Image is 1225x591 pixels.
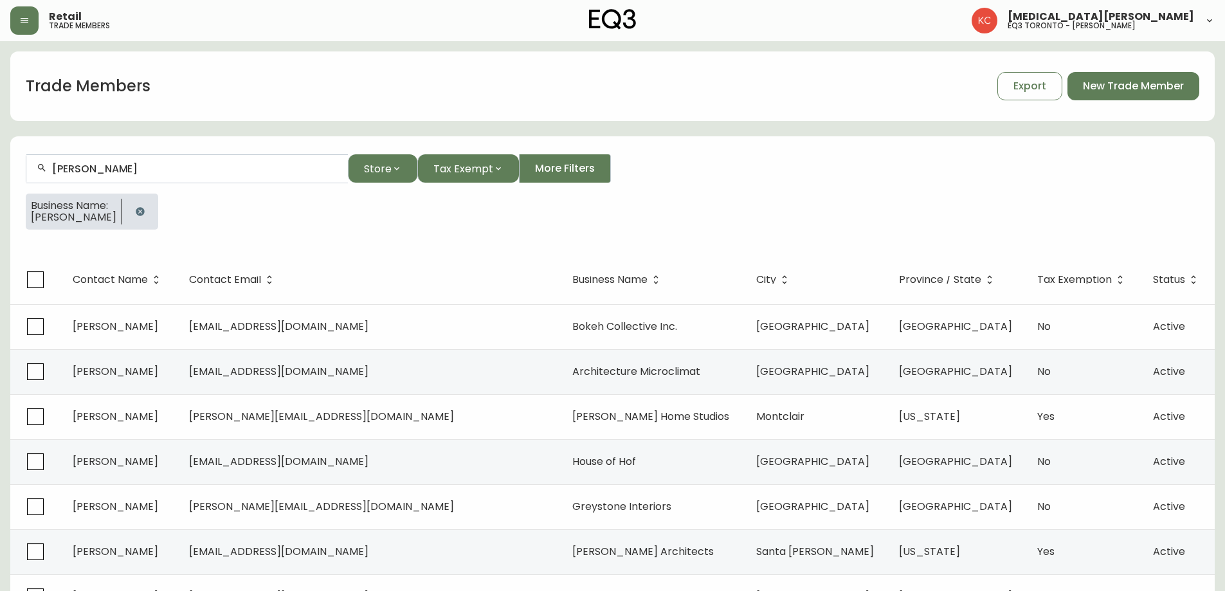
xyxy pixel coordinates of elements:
span: [GEOGRAPHIC_DATA] [756,454,869,469]
span: Yes [1037,544,1055,559]
span: House of Hof [572,454,636,469]
span: Export [1013,79,1046,93]
span: Business Name: [31,200,116,212]
span: [EMAIL_ADDRESS][DOMAIN_NAME] [189,454,368,469]
span: Contact Name [73,276,148,284]
span: Yes [1037,409,1055,424]
span: [PERSON_NAME] Home Studios [572,409,729,424]
span: [US_STATE] [899,544,960,559]
img: logo [589,9,637,30]
span: Tax Exemption [1037,274,1129,286]
span: [US_STATE] [899,409,960,424]
span: Contact Email [189,276,261,284]
span: Santa [PERSON_NAME] [756,544,874,559]
span: [PERSON_NAME] [73,454,158,469]
span: Province / State [899,274,998,286]
span: [PERSON_NAME] [73,364,158,379]
span: City [756,274,793,286]
span: Contact Name [73,274,165,286]
button: Store [348,154,417,183]
span: [PERSON_NAME] [73,544,158,559]
span: Bokeh Collective Inc. [572,319,677,334]
span: [GEOGRAPHIC_DATA] [756,364,869,379]
span: Active [1153,544,1185,559]
input: Search [52,163,338,175]
span: Active [1153,319,1185,334]
span: Montclair [756,409,804,424]
span: [PERSON_NAME] [73,409,158,424]
span: [EMAIL_ADDRESS][DOMAIN_NAME] [189,364,368,379]
button: More Filters [519,154,611,183]
span: New Trade Member [1083,79,1184,93]
span: Retail [49,12,82,22]
button: Tax Exempt [417,154,519,183]
span: Contact Email [189,274,278,286]
span: [GEOGRAPHIC_DATA] [756,499,869,514]
span: Store [364,161,392,177]
span: [PERSON_NAME] Architects [572,544,714,559]
h5: trade members [49,22,110,30]
h5: eq3 toronto - [PERSON_NAME] [1008,22,1136,30]
span: City [756,276,776,284]
span: [EMAIL_ADDRESS][DOMAIN_NAME] [189,319,368,334]
span: No [1037,499,1051,514]
span: Greystone Interiors [572,499,671,514]
span: [GEOGRAPHIC_DATA] [756,319,869,334]
span: Tax Exemption [1037,276,1112,284]
span: [PERSON_NAME] [31,212,116,223]
span: Province / State [899,276,981,284]
span: [PERSON_NAME][EMAIL_ADDRESS][DOMAIN_NAME] [189,409,454,424]
span: [EMAIL_ADDRESS][DOMAIN_NAME] [189,544,368,559]
span: [MEDICAL_DATA][PERSON_NAME] [1008,12,1194,22]
img: 6487344ffbf0e7f3b216948508909409 [972,8,997,33]
span: No [1037,454,1051,469]
span: Business Name [572,274,664,286]
button: New Trade Member [1067,72,1199,100]
span: Active [1153,499,1185,514]
h1: Trade Members [26,75,150,97]
span: Business Name [572,276,648,284]
span: Tax Exempt [433,161,493,177]
span: Active [1153,409,1185,424]
span: Active [1153,454,1185,469]
span: More Filters [535,161,595,176]
span: Status [1153,276,1185,284]
span: Architecture Microclimat [572,364,700,379]
span: [PERSON_NAME][EMAIL_ADDRESS][DOMAIN_NAME] [189,499,454,514]
span: [GEOGRAPHIC_DATA] [899,364,1012,379]
span: [GEOGRAPHIC_DATA] [899,319,1012,334]
span: Status [1153,274,1202,286]
span: Active [1153,364,1185,379]
span: [PERSON_NAME] [73,319,158,334]
button: Export [997,72,1062,100]
span: No [1037,364,1051,379]
span: [GEOGRAPHIC_DATA] [899,454,1012,469]
span: [PERSON_NAME] [73,499,158,514]
span: No [1037,319,1051,334]
span: [GEOGRAPHIC_DATA] [899,499,1012,514]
